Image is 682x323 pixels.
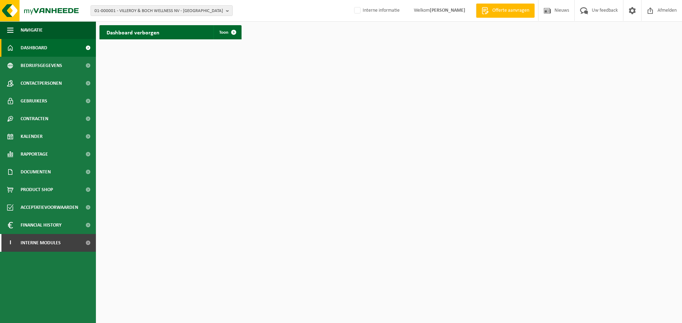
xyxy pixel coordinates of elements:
[353,5,400,16] label: Interne informatie
[213,25,241,39] a: Toon
[21,21,43,39] span: Navigatie
[99,25,167,39] h2: Dashboard verborgen
[7,234,13,252] span: I
[21,199,78,216] span: Acceptatievoorwaarden
[21,145,48,163] span: Rapportage
[21,110,48,128] span: Contracten
[219,30,228,35] span: Toon
[21,216,61,234] span: Financial History
[21,128,43,145] span: Kalender
[21,39,47,57] span: Dashboard
[21,74,62,92] span: Contactpersonen
[491,7,531,14] span: Offerte aanvragen
[91,5,233,16] button: 01-000001 - VILLEROY & BOCH WELLNESS NV - [GEOGRAPHIC_DATA]
[430,8,465,13] strong: [PERSON_NAME]
[21,92,47,110] span: Gebruikers
[21,234,61,252] span: Interne modules
[21,163,51,181] span: Documenten
[21,181,53,199] span: Product Shop
[94,6,223,16] span: 01-000001 - VILLEROY & BOCH WELLNESS NV - [GEOGRAPHIC_DATA]
[476,4,535,18] a: Offerte aanvragen
[21,57,62,74] span: Bedrijfsgegevens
